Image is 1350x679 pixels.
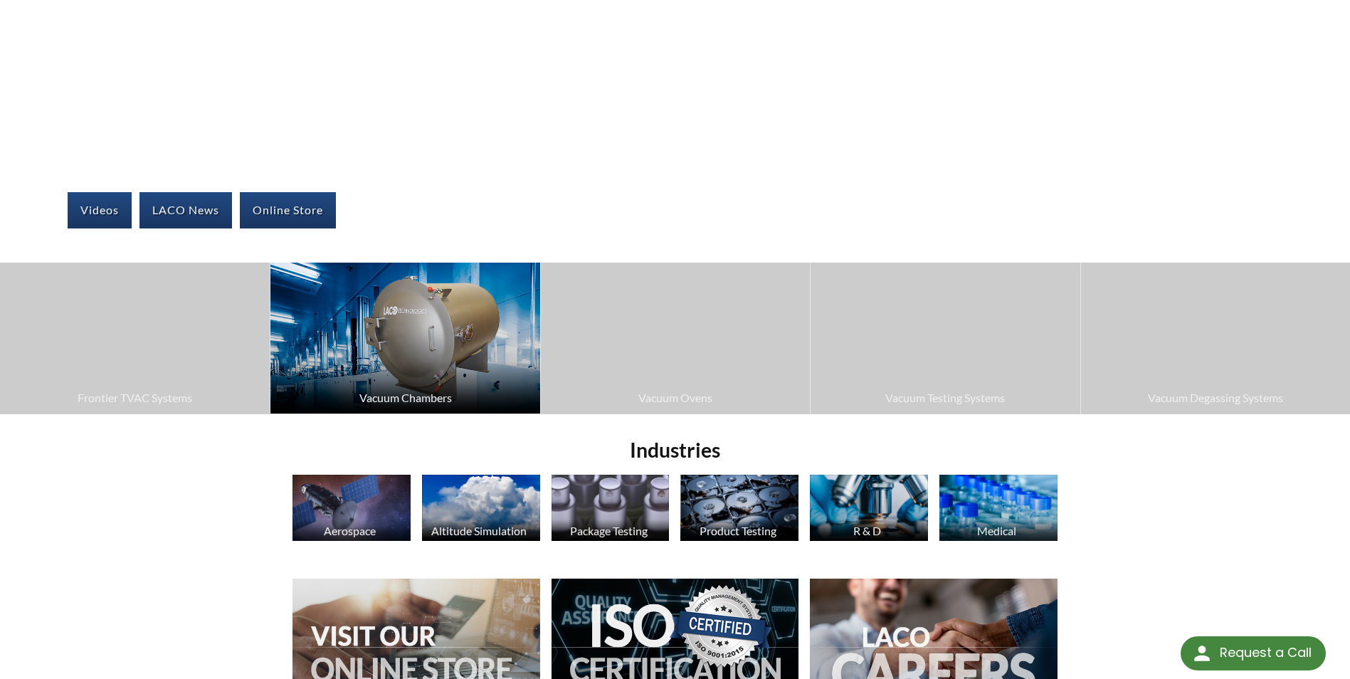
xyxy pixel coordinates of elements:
[1081,263,1350,414] a: Vacuum Degassing Systems
[422,475,540,544] a: Altitude Simulation Altitude Simulation, Clouds
[422,475,540,541] img: Altitude Simulation, Clouds
[139,192,232,228] a: LACO News
[270,263,539,414] img: Vacuum Chamber image
[549,524,668,537] div: Package Testing
[939,475,1058,544] a: Medical Medication Bottles image
[240,192,336,228] a: Online Store
[7,389,263,407] span: Frontier TVAC Systems
[278,389,532,407] span: Vacuum Chambers
[680,475,798,544] a: Product Testing Hard Drives image
[541,263,810,414] a: Vacuum Ovens
[287,437,1062,463] h2: Industries
[552,475,670,544] a: Package Testing Perfume Bottles image
[270,263,539,414] a: Vacuum Chambers
[552,475,670,541] img: Perfume Bottles image
[292,475,411,541] img: Satellite image
[420,524,539,537] div: Altitude Simulation
[678,524,797,537] div: Product Testing
[290,524,409,537] div: Aerospace
[68,192,132,228] a: Videos
[292,475,411,544] a: Aerospace Satellite image
[811,263,1080,414] a: Vacuum Testing Systems
[937,524,1056,537] div: Medical
[548,389,803,407] span: Vacuum Ovens
[1191,642,1213,665] img: round button
[1181,636,1326,670] div: Request a Call
[818,389,1072,407] span: Vacuum Testing Systems
[1088,389,1343,407] span: Vacuum Degassing Systems
[939,475,1058,541] img: Medication Bottles image
[1220,636,1312,669] div: Request a Call
[680,475,798,541] img: Hard Drives image
[810,475,928,544] a: R & D Microscope image
[810,475,928,541] img: Microscope image
[808,524,927,537] div: R & D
